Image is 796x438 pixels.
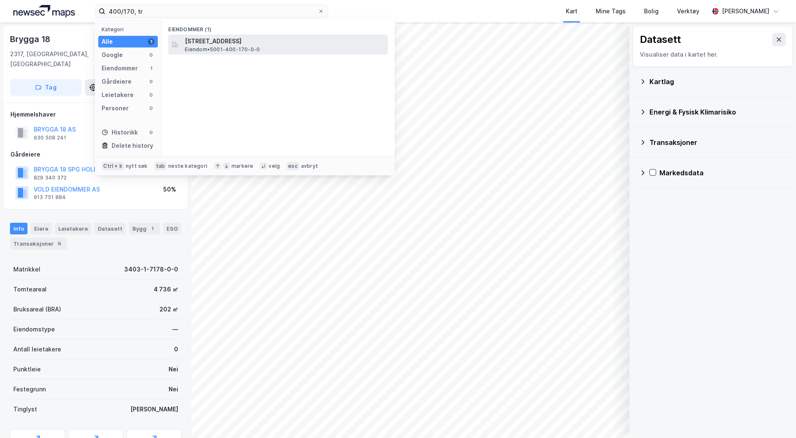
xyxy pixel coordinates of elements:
div: Punktleie [13,364,41,374]
div: Kart [566,6,577,16]
div: Alle [102,37,113,47]
div: — [172,324,178,334]
div: 829 340 372 [34,174,67,181]
div: 2317, [GEOGRAPHIC_DATA], [GEOGRAPHIC_DATA] [10,49,143,69]
div: Bruksareal (BRA) [13,304,61,314]
div: Datasett [95,223,126,234]
div: Markedsdata [659,168,786,178]
div: Antall leietakere [13,344,61,354]
div: Tomteareal [13,284,47,294]
div: Energi & Fysisk Klimarisiko [649,107,786,117]
div: Eiere [31,223,52,234]
div: ESG [163,223,181,234]
div: 50% [163,184,176,194]
div: Leietakere [102,90,134,100]
div: Eiendommer (1) [162,20,395,35]
img: logo.a4113a55bc3d86da70a041830d287a7e.svg [13,5,75,17]
div: markere [231,163,253,169]
div: Ctrl + k [102,162,124,170]
div: 3403-1-7178-0-0 [124,264,178,274]
div: Brygga 18 [10,32,52,46]
div: 0 [148,52,154,58]
div: Transaksjoner [10,238,67,249]
div: Bolig [644,6,659,16]
div: Google [102,50,123,60]
div: Verktøy [677,6,699,16]
div: Personer [102,103,129,113]
div: 0 [174,344,178,354]
span: [STREET_ADDRESS] [185,36,385,46]
div: Delete history [112,141,153,151]
button: Tag [10,79,82,96]
div: tab [154,162,167,170]
div: velg [269,163,280,169]
div: Visualiser data i kartet her. [640,50,786,60]
div: nytt søk [126,163,148,169]
div: Eiendommer [102,63,138,73]
div: [PERSON_NAME] [130,404,178,414]
div: 0 [148,129,154,136]
div: Nei [169,364,178,374]
div: 1 [148,224,157,233]
div: 6 [55,239,64,248]
div: Gårdeiere [102,77,132,87]
div: Info [10,223,27,234]
div: Leietakere [55,223,91,234]
div: 202 ㎡ [159,304,178,314]
div: Kartlag [649,77,786,87]
div: Kategori [102,26,158,32]
div: 4 736 ㎡ [154,284,178,294]
div: Nei [169,384,178,394]
div: Tinglyst [13,404,37,414]
div: esc [286,162,299,170]
div: avbryt [301,163,318,169]
input: Søk på adresse, matrikkel, gårdeiere, leietakere eller personer [105,5,318,17]
iframe: Chat Widget [754,398,796,438]
div: [PERSON_NAME] [722,6,769,16]
div: 0 [148,105,154,112]
div: 1 [148,38,154,45]
div: Festegrunn [13,384,46,394]
div: Hjemmelshaver [10,109,181,119]
div: neste kategori [168,163,207,169]
div: 0 [148,92,154,98]
div: 930 508 241 [34,134,66,141]
div: Eiendomstype [13,324,55,334]
div: 0 [148,78,154,85]
div: Historikk [102,127,138,137]
div: Mine Tags [596,6,626,16]
div: Kontrollprogram for chat [754,398,796,438]
div: 1 [148,65,154,72]
div: Gårdeiere [10,149,181,159]
div: Matrikkel [13,264,40,274]
div: Bygg [129,223,160,234]
div: 913 751 884 [34,194,66,201]
div: Datasett [640,33,681,46]
span: Eiendom • 5001-400-170-0-0 [185,46,260,53]
div: Transaksjoner [649,137,786,147]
